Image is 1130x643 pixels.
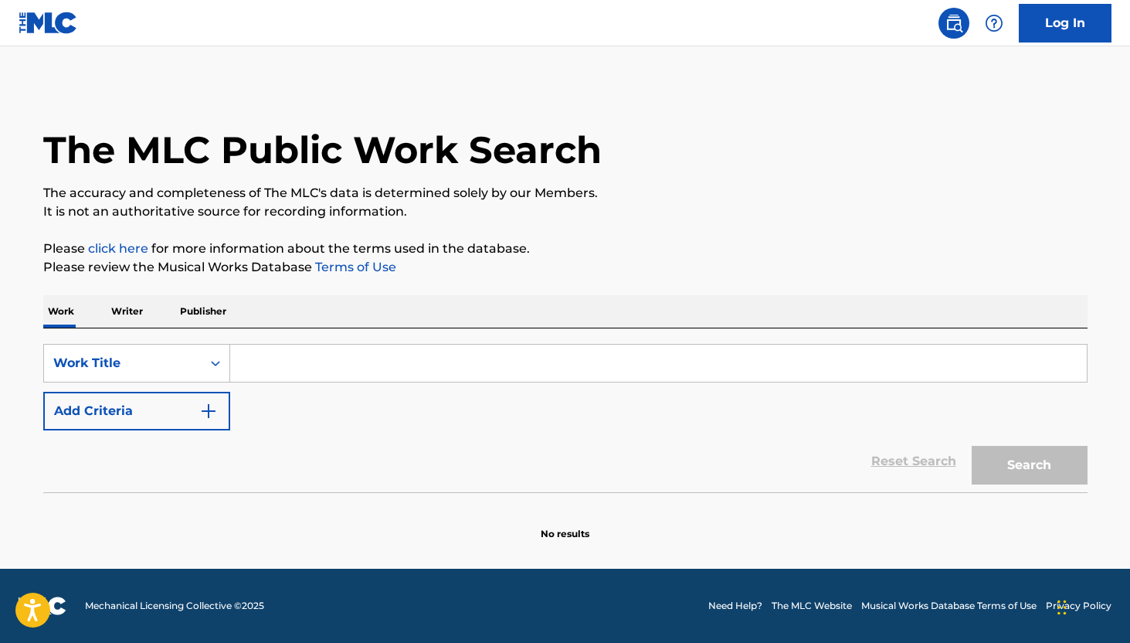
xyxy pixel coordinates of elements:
a: Public Search [938,8,969,39]
a: The MLC Website [772,599,852,613]
p: It is not an authoritative source for recording information. [43,202,1088,221]
a: Terms of Use [312,260,396,274]
span: Mechanical Licensing Collective © 2025 [85,599,264,613]
div: Help [979,8,1010,39]
a: Musical Works Database Terms of Use [861,599,1037,613]
a: click here [88,241,148,256]
img: logo [19,597,66,615]
img: help [985,14,1003,32]
p: Writer [107,295,148,328]
p: Please review the Musical Works Database [43,258,1088,277]
p: Please for more information about the terms used in the database. [43,240,1088,258]
p: Work [43,295,79,328]
img: 9d2ae6d4665cec9f34b9.svg [199,402,218,420]
img: search [945,14,963,32]
img: MLC Logo [19,12,78,34]
h1: The MLC Public Work Search [43,127,602,173]
form: Search Form [43,344,1088,492]
button: Add Criteria [43,392,230,430]
div: Work Title [53,354,192,373]
div: Drag [1057,584,1067,631]
a: Privacy Policy [1046,599,1111,613]
p: No results [541,509,589,541]
iframe: Chat Widget [1053,569,1130,643]
p: Publisher [175,295,231,328]
a: Log In [1019,4,1111,43]
p: The accuracy and completeness of The MLC's data is determined solely by our Members. [43,184,1088,202]
a: Need Help? [708,599,762,613]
